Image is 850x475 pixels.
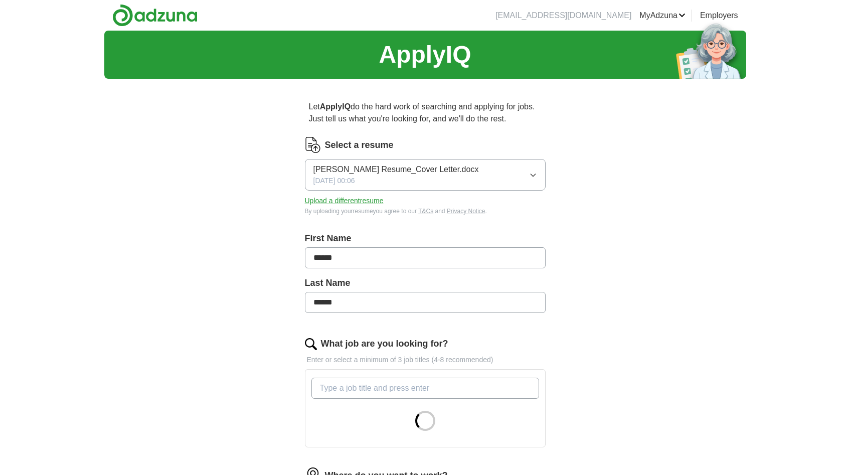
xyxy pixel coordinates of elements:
[305,276,546,290] label: Last Name
[447,208,485,215] a: Privacy Notice
[700,10,738,22] a: Employers
[112,4,198,27] img: Adzuna logo
[305,338,317,350] img: search.png
[325,138,394,152] label: Select a resume
[379,37,471,73] h1: ApplyIQ
[320,102,351,111] strong: ApplyIQ
[305,97,546,129] p: Let do the hard work of searching and applying for jobs. Just tell us what you're looking for, an...
[321,337,448,351] label: What job are you looking for?
[305,137,321,153] img: CV Icon
[305,159,546,191] button: [PERSON_NAME] Resume_Cover Letter.docx[DATE] 00:06
[311,378,539,399] input: Type a job title and press enter
[313,164,479,176] span: [PERSON_NAME] Resume_Cover Letter.docx
[495,10,631,22] li: [EMAIL_ADDRESS][DOMAIN_NAME]
[418,208,433,215] a: T&Cs
[313,176,355,186] span: [DATE] 00:06
[305,207,546,216] div: By uploading your resume you agree to our and .
[305,232,546,245] label: First Name
[305,196,384,206] button: Upload a differentresume
[305,355,546,365] p: Enter or select a minimum of 3 job titles (4-8 recommended)
[639,10,686,22] a: MyAdzuna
